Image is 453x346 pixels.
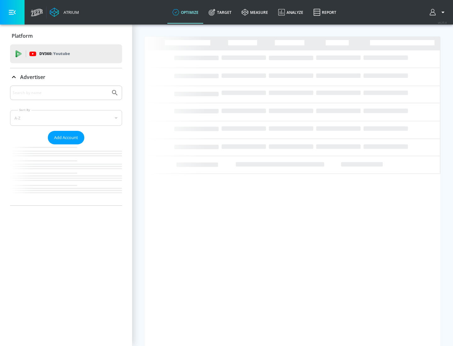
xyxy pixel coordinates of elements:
p: Platform [12,32,33,39]
p: DV360: [39,50,70,57]
span: v 4.25.4 [438,21,447,24]
a: Report [308,1,341,24]
div: Platform [10,27,122,45]
input: Search by name [13,89,108,97]
a: optimize [167,1,204,24]
p: Youtube [53,50,70,57]
nav: list of Advertiser [10,144,122,205]
button: Add Account [48,131,84,144]
a: Target [204,1,237,24]
div: Advertiser [10,86,122,205]
label: Sort By [18,108,31,112]
div: Atrium [61,9,79,15]
p: Advertiser [20,74,45,81]
div: DV360: Youtube [10,44,122,63]
span: Add Account [54,134,78,141]
div: Advertiser [10,68,122,86]
a: Atrium [50,8,79,17]
div: A-Z [10,110,122,126]
a: measure [237,1,273,24]
a: Analyze [273,1,308,24]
